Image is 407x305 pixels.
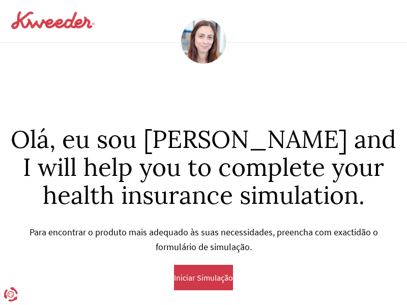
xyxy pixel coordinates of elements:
[181,18,226,64] img: Sandra
[10,10,96,32] a: logo
[174,273,233,282] span: Iniciar Simulação
[10,125,397,209] h1: Olá, eu sou [PERSON_NAME] and I will help you to complete your health insurance simulation.
[174,265,233,290] button: Iniciar Simulação
[10,10,96,30] img: logo
[10,225,397,255] p: Para encontrar o produto mais adequado às suas necessidades, preencha com exactidão o formulário ...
